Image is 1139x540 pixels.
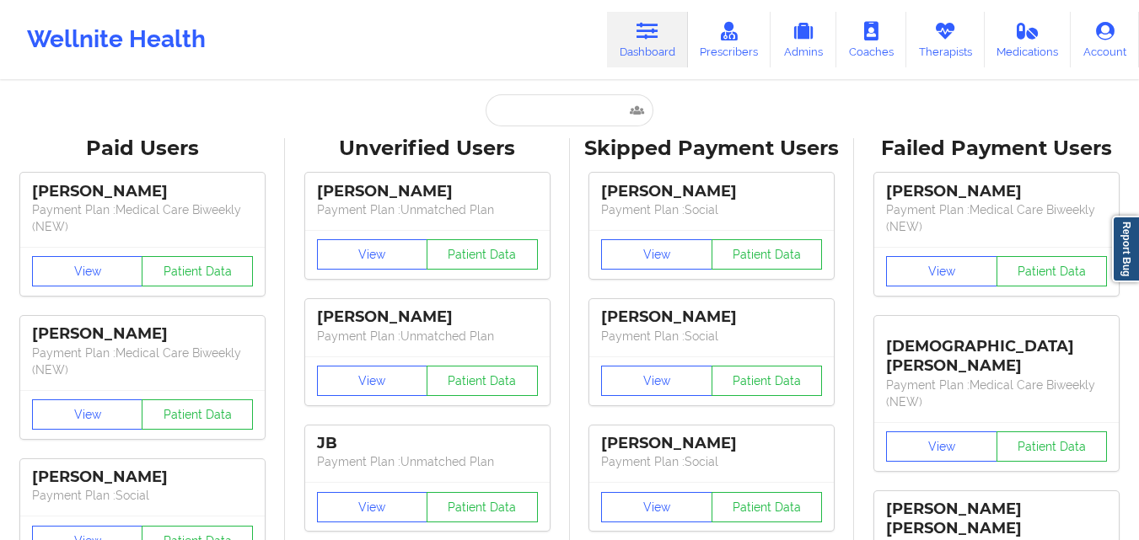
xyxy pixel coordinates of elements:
button: View [317,239,428,270]
button: View [32,399,143,430]
button: View [317,492,428,522]
button: Patient Data [142,256,253,286]
div: [PERSON_NAME] [PERSON_NAME] [886,500,1107,538]
button: View [601,239,712,270]
div: Skipped Payment Users [582,136,843,162]
button: Patient Data [427,239,538,270]
p: Payment Plan : Unmatched Plan [317,201,538,218]
div: [PERSON_NAME] [317,182,538,201]
div: [PERSON_NAME] [32,468,253,487]
button: View [317,366,428,396]
a: Account [1071,12,1139,67]
button: Patient Data [997,431,1108,462]
div: Failed Payment Users [866,136,1127,162]
div: JB [317,434,538,453]
div: [DEMOGRAPHIC_DATA][PERSON_NAME] [886,324,1107,376]
div: [PERSON_NAME] [601,434,822,453]
button: View [601,492,712,522]
p: Payment Plan : Medical Care Biweekly (NEW) [32,345,253,378]
p: Payment Plan : Social [32,487,253,504]
div: [PERSON_NAME] [601,182,822,201]
p: Payment Plan : Social [601,201,822,218]
a: Prescribers [688,12,771,67]
a: Dashboard [607,12,688,67]
a: Therapists [906,12,985,67]
p: Payment Plan : Unmatched Plan [317,328,538,345]
a: Report Bug [1112,216,1139,282]
div: [PERSON_NAME] [886,182,1107,201]
button: Patient Data [712,492,823,522]
div: [PERSON_NAME] [32,182,253,201]
div: [PERSON_NAME] [317,307,538,327]
button: View [32,256,143,286]
p: Payment Plan : Medical Care Biweekly (NEW) [32,201,253,235]
button: Patient Data [997,256,1108,286]
button: View [601,366,712,396]
button: View [886,256,997,286]
a: Medications [985,12,1072,67]
button: Patient Data [142,399,253,430]
p: Payment Plan : Unmatched Plan [317,453,538,470]
button: View [886,431,997,462]
button: Patient Data [712,239,823,270]
p: Payment Plan : Medical Care Biweekly (NEW) [886,201,1107,235]
p: Payment Plan : Social [601,328,822,345]
a: Admins [771,12,836,67]
a: Coaches [836,12,906,67]
div: [PERSON_NAME] [32,324,253,344]
p: Payment Plan : Social [601,453,822,470]
div: [PERSON_NAME] [601,307,822,327]
button: Patient Data [712,366,823,396]
div: Paid Users [12,136,273,162]
p: Payment Plan : Medical Care Biweekly (NEW) [886,377,1107,410]
button: Patient Data [427,366,538,396]
button: Patient Data [427,492,538,522]
div: Unverified Users [297,136,558,162]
